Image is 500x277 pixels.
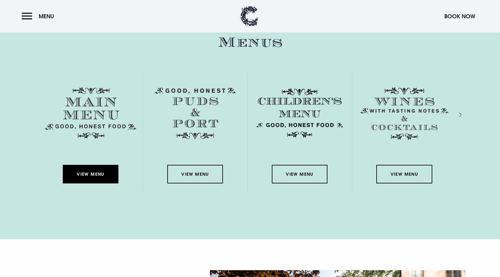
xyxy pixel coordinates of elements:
[45,87,136,139] img: Menu main menu
[272,165,327,183] a: View Menu
[155,87,236,139] img: Menu puds and port
[39,34,462,51] h2: Menus
[451,110,457,119] div: Next slide
[441,10,478,23] button: Book Now
[254,87,345,139] img: Childrens Menu 1
[240,6,259,26] img: Clandeboye Lodge
[22,10,57,23] button: Menu
[360,87,449,140] img: Menu wines
[167,165,223,183] a: View Menu
[63,165,118,183] a: View Menu
[376,165,432,183] a: View Menu
[39,13,54,20] span: Menu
